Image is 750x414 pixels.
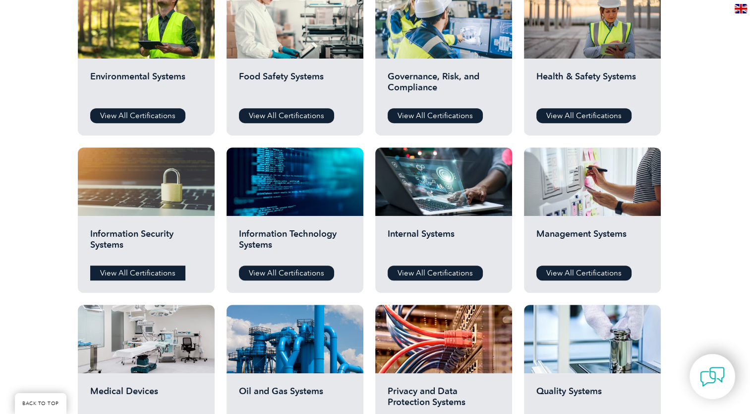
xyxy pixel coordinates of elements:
[536,71,648,101] h2: Health & Safety Systems
[239,108,334,123] a: View All Certifications
[15,393,66,414] a: BACK TO TOP
[536,228,648,258] h2: Management Systems
[388,266,483,280] a: View All Certifications
[388,71,500,101] h2: Governance, Risk, and Compliance
[239,228,351,258] h2: Information Technology Systems
[536,266,632,280] a: View All Certifications
[90,266,185,280] a: View All Certifications
[388,228,500,258] h2: Internal Systems
[700,364,725,389] img: contact-chat.png
[90,228,202,258] h2: Information Security Systems
[90,108,185,123] a: View All Certifications
[536,108,632,123] a: View All Certifications
[735,4,747,13] img: en
[239,266,334,280] a: View All Certifications
[90,71,202,101] h2: Environmental Systems
[388,108,483,123] a: View All Certifications
[239,71,351,101] h2: Food Safety Systems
